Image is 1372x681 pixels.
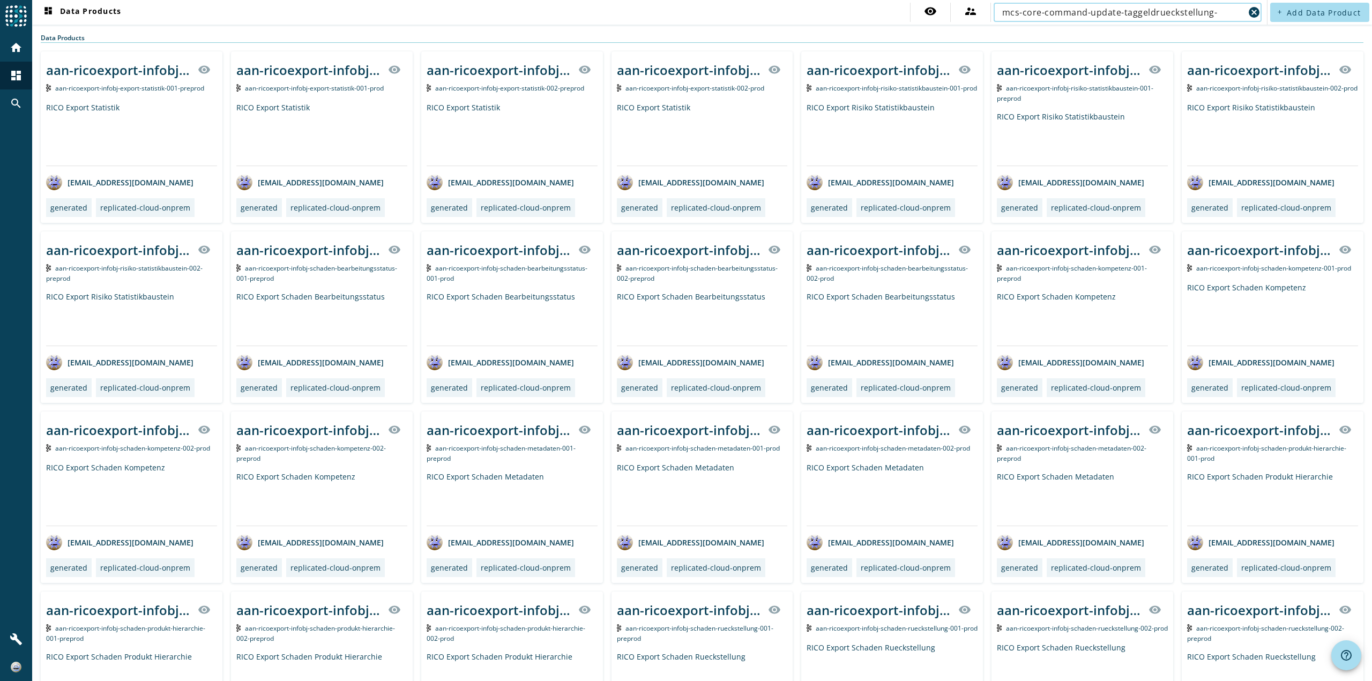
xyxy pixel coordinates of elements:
div: replicated-cloud-onprem [671,203,761,213]
span: Kafka Topic: aan-ricoexport-infobj-schaden-produkt-hierarchie-001-prod [1187,444,1346,463]
mat-icon: visibility [1339,63,1352,76]
div: RICO Export Schaden Bearbeitungsstatus [427,291,598,346]
div: generated [811,203,848,213]
span: Kafka Topic: aan-ricoexport-infobj-schaden-metadaten-001-prod [625,444,780,453]
div: generated [621,383,658,393]
img: Kafka Topic: aan-ricoexport-infobj-schaden-kompetenz-001-preprod [997,264,1002,272]
div: RICO Export Schaden Metadaten [807,462,978,526]
div: aan-ricoexport-infobj-risiko-statistikbaustein-001-_stage_ [807,61,952,79]
mat-icon: visibility [1339,603,1352,616]
div: [EMAIL_ADDRESS][DOMAIN_NAME] [997,354,1144,370]
div: replicated-cloud-onprem [481,383,571,393]
span: Kafka Topic: aan-ricoexport-infobj-export-statistik-002-preprod [435,84,584,93]
img: avatar [997,534,1013,550]
mat-icon: visibility [1149,63,1161,76]
img: Kafka Topic: aan-ricoexport-infobj-export-statistik-002-prod [617,84,622,92]
button: Data Products [38,3,125,22]
mat-icon: visibility [924,5,937,18]
div: RICO Export Schaden Bearbeitungsstatus [807,291,978,346]
div: RICO Export Schaden Bearbeitungsstatus [617,291,788,346]
div: [EMAIL_ADDRESS][DOMAIN_NAME] [807,354,954,370]
div: [EMAIL_ADDRESS][DOMAIN_NAME] [236,354,384,370]
div: aan-ricoexport-infobj-schaden-kompetenz-002-_stage_ [236,421,382,439]
img: avatar [1187,534,1203,550]
img: avatar [236,534,252,550]
img: avatar [807,174,823,190]
mat-icon: visibility [1149,243,1161,256]
span: Kafka Topic: aan-ricoexport-infobj-schaden-kompetenz-001-preprod [997,264,1147,283]
div: [EMAIL_ADDRESS][DOMAIN_NAME] [1187,174,1334,190]
div: replicated-cloud-onprem [671,563,761,573]
div: generated [431,383,468,393]
div: generated [241,563,278,573]
mat-icon: visibility [578,243,591,256]
div: generated [811,383,848,393]
div: generated [621,563,658,573]
img: Kafka Topic: aan-ricoexport-infobj-export-statistik-002-preprod [427,84,431,92]
mat-icon: supervisor_account [964,5,977,18]
span: Kafka Topic: aan-ricoexport-infobj-schaden-kompetenz-001-prod [1196,264,1351,273]
div: aan-ricoexport-infobj-schaden-metadaten-001-_stage_ [427,421,572,439]
img: avatar [997,174,1013,190]
mat-icon: visibility [958,603,971,616]
div: generated [1191,383,1228,393]
div: aan-ricoexport-infobj-risiko-statistikbaustein-002-_stage_ [1187,61,1332,79]
mat-icon: visibility [768,63,781,76]
div: aan-ricoexport-infobj-schaden-produkt-hierarchie-001-_stage_ [1187,421,1332,439]
div: generated [50,203,87,213]
img: Kafka Topic: aan-ricoexport-infobj-schaden-metadaten-002-preprod [997,444,1002,452]
div: generated [1191,203,1228,213]
div: RICO Export Statistik [427,102,598,166]
div: aan-ricoexport-infobj-schaden-metadaten-002-_stage_ [997,421,1142,439]
div: aan-ricoexport-infobj-schaden-rueckstellung-001-_stage_ [617,601,762,619]
mat-icon: build [10,633,23,646]
img: Kafka Topic: aan-ricoexport-infobj-schaden-rueckstellung-001-prod [807,624,811,632]
img: Kafka Topic: aan-ricoexport-infobj-schaden-kompetenz-002-prod [46,444,51,452]
div: aan-ricoexport-infobj-export-statistik-001-_stage_ [236,61,382,79]
img: avatar [427,534,443,550]
img: Kafka Topic: aan-ricoexport-infobj-schaden-kompetenz-001-prod [1187,264,1192,272]
div: RICO Export Risiko Statistikbaustein [46,291,217,346]
img: Kafka Topic: aan-ricoexport-infobj-schaden-produkt-hierarchie-001-preprod [46,624,51,632]
div: RICO Export Statistik [617,102,788,166]
div: generated [1001,203,1038,213]
span: Kafka Topic: aan-ricoexport-infobj-schaden-bearbeitungsstatus-002-prod [807,264,968,283]
div: [EMAIL_ADDRESS][DOMAIN_NAME] [1187,354,1334,370]
div: replicated-cloud-onprem [1241,383,1331,393]
div: generated [1001,563,1038,573]
span: Kafka Topic: aan-ricoexport-infobj-schaden-rueckstellung-001-preprod [617,624,774,643]
button: Add Data Product [1270,3,1369,22]
img: Kafka Topic: aan-ricoexport-infobj-schaden-rueckstellung-001-preprod [617,624,622,632]
mat-icon: search [10,97,23,110]
img: avatar [46,174,62,190]
button: Clear [1247,5,1262,20]
mat-icon: visibility [958,63,971,76]
div: replicated-cloud-onprem [290,383,381,393]
div: RICO Export Schaden Metadaten [617,462,788,526]
div: aan-ricoexport-infobj-export-statistik-002-_stage_ [427,61,572,79]
div: Data Products [41,33,1363,43]
div: RICO Export Schaden Metadaten [997,472,1168,526]
mat-icon: visibility [388,603,401,616]
div: generated [621,203,658,213]
img: avatar [1187,354,1203,370]
img: avatar [807,354,823,370]
div: aan-ricoexport-infobj-schaden-kompetenz-001-_stage_ [1187,241,1332,259]
img: Kafka Topic: aan-ricoexport-infobj-export-statistik-001-prod [236,84,241,92]
div: [EMAIL_ADDRESS][DOMAIN_NAME] [997,534,1144,550]
img: 4630c00465cddc62c5e0d48377b6cd43 [11,662,21,672]
img: Kafka Topic: aan-ricoexport-infobj-schaden-bearbeitungsstatus-002-preprod [617,264,622,272]
img: Kafka Topic: aan-ricoexport-infobj-export-statistik-001-preprod [46,84,51,92]
div: [EMAIL_ADDRESS][DOMAIN_NAME] [617,174,764,190]
div: RICO Export Schaden Kompetenz [236,472,407,526]
span: Kafka Topic: aan-ricoexport-infobj-schaden-rueckstellung-001-prod [816,624,978,633]
img: avatar [617,174,633,190]
span: Kafka Topic: aan-ricoexport-infobj-schaden-produkt-hierarchie-001-preprod [46,624,205,643]
mat-icon: visibility [958,243,971,256]
span: Data Products [42,6,121,19]
div: [EMAIL_ADDRESS][DOMAIN_NAME] [997,174,1144,190]
div: generated [50,563,87,573]
div: [EMAIL_ADDRESS][DOMAIN_NAME] [46,354,193,370]
span: Kafka Topic: aan-ricoexport-infobj-schaden-rueckstellung-002-prod [1006,624,1168,633]
span: Kafka Topic: aan-ricoexport-infobj-schaden-metadaten-002-prod [816,444,970,453]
